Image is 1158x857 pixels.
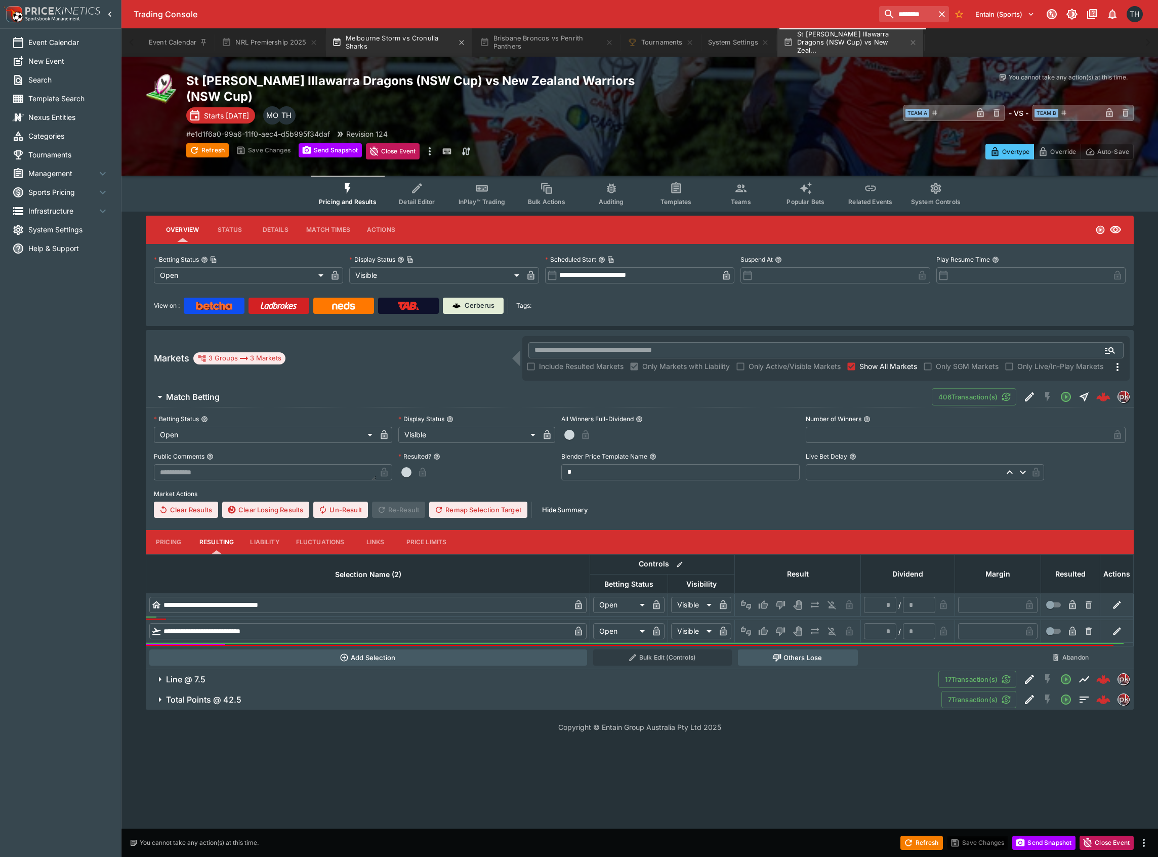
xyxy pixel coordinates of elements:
[398,530,455,554] button: Price Limits
[738,597,754,613] button: Not Set
[1100,554,1134,593] th: Actions
[1138,837,1150,849] button: more
[636,416,643,423] button: All Winners Full-Dividend
[298,218,358,242] button: Match Times
[1050,146,1076,157] p: Override
[671,597,715,613] div: Visible
[671,623,715,639] div: Visible
[598,256,605,263] button: Scheduled StartCopy To Clipboard
[346,129,388,139] p: Revision 124
[398,452,431,461] p: Resulted?
[1039,670,1057,688] button: SGM Disabled
[154,352,189,364] h5: Markets
[186,129,330,139] p: Copy To Clipboard
[25,7,100,15] img: PriceKinetics
[738,623,754,639] button: Not Set
[474,28,619,57] button: Brisbane Broncos vs Penrith Panthers
[561,452,647,461] p: Blender Price Template Name
[1095,225,1105,235] svg: Open
[861,554,955,593] th: Dividend
[1081,144,1134,159] button: Auto-Save
[260,302,297,310] img: Ladbrokes
[1020,388,1039,406] button: Edit Detail
[807,623,823,639] button: Push
[1044,649,1097,666] button: Abandon
[146,530,191,554] button: Pricing
[446,416,453,423] button: Display Status
[1096,672,1110,686] div: 7e5eede6-b1df-4095-a06d-a9f3b4131d6a
[191,530,242,554] button: Resulting
[1118,674,1129,685] img: pricekinetics
[186,143,229,157] button: Refresh
[397,256,404,263] button: Display StatusCopy To Clipboard
[545,255,596,264] p: Scheduled Start
[1096,390,1110,404] img: logo-cerberus--red.svg
[319,198,377,206] span: Pricing and Results
[1080,836,1134,850] button: Close Event
[28,37,109,48] span: Event Calendar
[406,256,413,263] button: Copy To Clipboard
[1057,690,1075,709] button: Open
[166,674,205,685] h6: Line @ 7.5
[731,198,751,206] span: Teams
[28,112,109,123] span: Nexus Entities
[911,198,961,206] span: System Controls
[1060,673,1072,685] svg: Open
[938,671,1016,688] button: 17Transaction(s)
[1083,5,1101,23] button: Documentation
[28,93,109,104] span: Template Search
[1093,689,1113,710] a: 55cbf97a-e888-41ae-9293-073cb8ad5607
[735,554,861,593] th: Result
[349,255,395,264] p: Display Status
[263,106,281,125] div: Matthew Oliver
[1118,673,1130,685] div: pricekinetics
[951,6,967,22] button: No Bookmarks
[1093,669,1113,689] a: 7e5eede6-b1df-4095-a06d-a9f3b4131d6a
[848,198,892,206] span: Related Events
[201,256,208,263] button: Betting StatusCopy To Clipboard
[790,623,806,639] button: Void
[1101,341,1119,359] button: Open
[622,28,700,57] button: Tournaments
[1060,693,1072,706] svg: Open
[25,17,80,21] img: Sportsbook Management
[992,256,999,263] button: Play Resume Time
[593,623,648,639] div: Open
[824,623,840,639] button: Eliminated In Play
[593,649,732,666] button: Bulk Edit (Controls)
[134,9,875,20] div: Trading Console
[186,73,660,104] h2: Copy To Clipboard
[936,361,999,372] span: Only SGM Markets
[149,649,587,666] button: Add Selection
[755,597,771,613] button: Win
[398,302,419,310] img: TabNZ
[898,600,901,610] div: /
[590,554,735,574] th: Controls
[154,298,180,314] label: View on :
[787,198,824,206] span: Popular Bets
[399,198,435,206] span: Detail Editor
[1093,387,1113,407] a: 670045bc-af23-410f-8320-657113b68def
[154,452,204,461] p: Public Comments
[1002,146,1029,157] p: Overtype
[154,502,218,518] button: Clear Results
[196,302,232,310] img: Betcha
[593,578,665,590] span: Betting Status
[932,388,1016,405] button: 406Transaction(s)
[452,302,461,310] img: Cerberus
[775,256,782,263] button: Suspend At
[146,669,938,689] button: Line @ 7.5
[1009,73,1128,82] p: You cannot take any action(s) at this time.
[806,452,847,461] p: Live Bet Delay
[593,597,648,613] div: Open
[863,416,871,423] button: Number of Winners
[806,415,861,423] p: Number of Winners
[898,626,901,637] div: /
[277,106,296,125] div: Todd Henderson
[1043,5,1061,23] button: Connected to PK
[313,502,367,518] button: Un-Result
[879,6,935,22] input: search
[398,415,444,423] p: Display Status
[1020,690,1039,709] button: Edit Detail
